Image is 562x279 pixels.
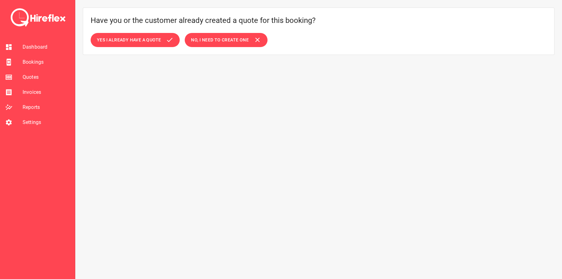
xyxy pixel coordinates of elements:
[191,36,249,44] span: No, I need to create one
[91,15,547,25] h5: Have you or the customer already created a quote for this booking?
[97,36,161,44] span: Yes I already have a quote
[23,104,70,111] span: Reports
[91,33,180,47] button: Yes I already have a quote
[23,73,70,81] span: Quotes
[23,119,70,126] span: Settings
[23,43,70,51] span: Dashboard
[185,33,268,47] button: No, I need to create one
[23,89,70,96] span: Invoices
[23,58,70,66] span: Bookings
